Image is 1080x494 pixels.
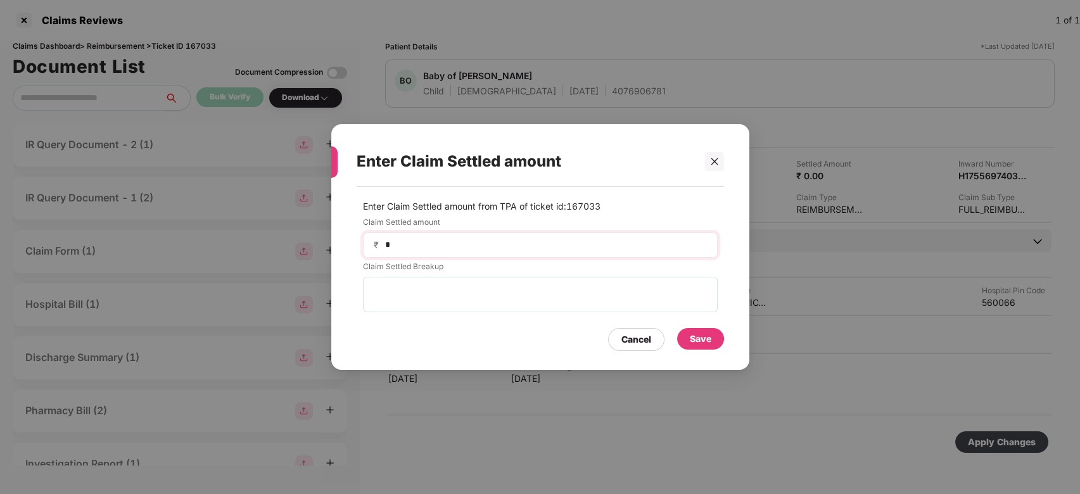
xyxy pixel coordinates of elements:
div: Save [690,332,711,346]
div: Cancel [621,332,651,346]
span: ₹ [374,239,384,251]
span: close [709,157,718,166]
div: Enter Claim Settled amount [357,137,694,186]
p: Enter Claim Settled amount from TPA of ticket id: 167033 [363,199,718,213]
label: Claim Settled Breakup [363,261,718,277]
label: Claim Settled amount [363,217,718,232]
